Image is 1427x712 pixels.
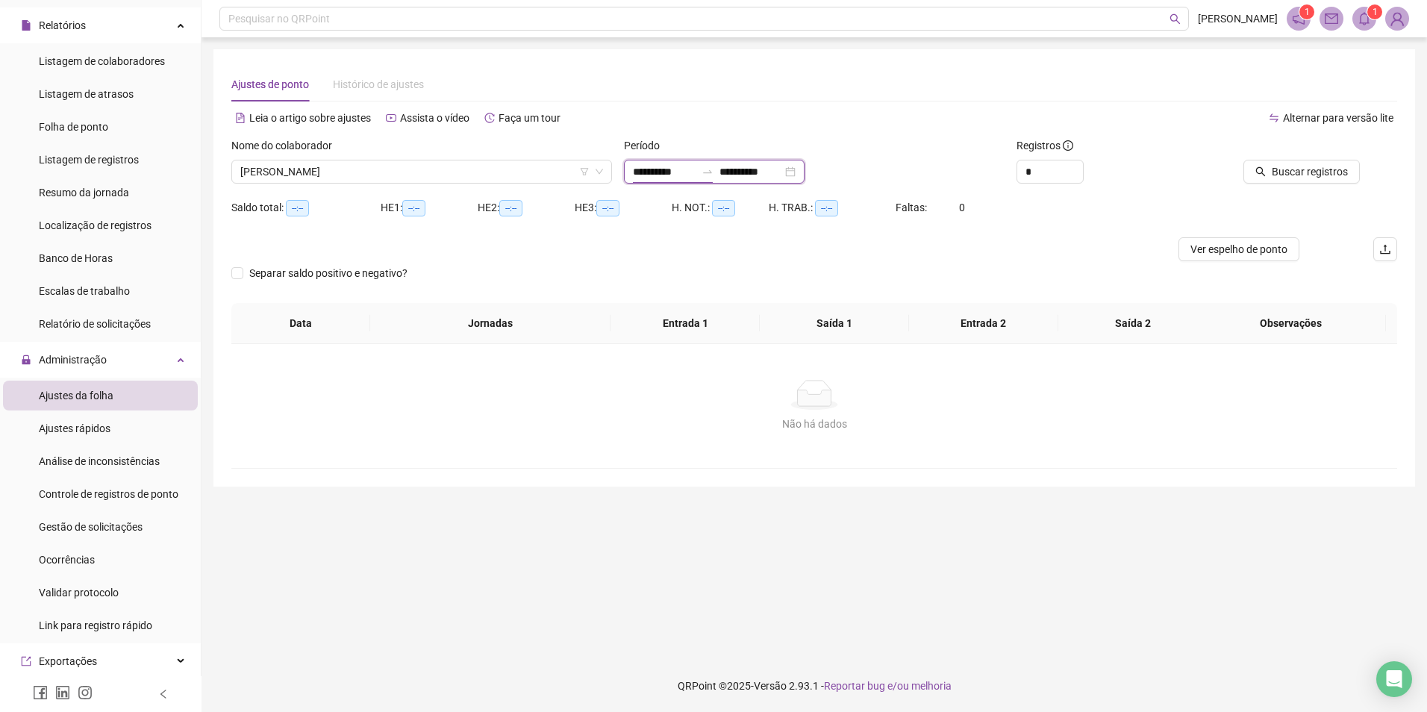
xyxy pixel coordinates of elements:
[672,199,769,216] div: H. NOT.:
[909,303,1058,344] th: Entrada 2
[243,265,413,281] span: Separar saldo positivo e negativo?
[39,285,130,297] span: Escalas de trabalho
[235,113,246,123] span: file-text
[402,200,425,216] span: --:--
[39,455,160,467] span: Análise de inconsistências
[1017,137,1073,154] span: Registros
[21,656,31,666] span: export
[1190,241,1287,257] span: Ver espelho de ponto
[39,390,113,402] span: Ajustes da folha
[39,521,143,533] span: Gestão de solicitações
[1373,7,1378,17] span: 1
[39,55,165,67] span: Listagem de colaboradores
[1386,7,1408,30] img: 85808
[39,655,97,667] span: Exportações
[595,167,604,176] span: down
[39,19,86,31] span: Relatórios
[702,166,713,178] span: swap-right
[249,112,371,124] span: Leia o artigo sobre ajustes
[231,137,342,154] label: Nome do colaborador
[712,200,735,216] span: --:--
[21,355,31,365] span: lock
[39,488,178,500] span: Controle de registros de ponto
[575,199,672,216] div: HE 3:
[1376,661,1412,697] div: Open Intercom Messenger
[815,200,838,216] span: --:--
[370,303,611,344] th: Jornadas
[39,354,107,366] span: Administração
[1063,140,1073,151] span: info-circle
[39,587,119,599] span: Validar protocolo
[231,199,381,216] div: Saldo total:
[333,78,424,90] span: Histórico de ajustes
[386,113,396,123] span: youtube
[39,88,134,100] span: Listagem de atrasos
[39,219,152,231] span: Localização de registros
[286,200,309,216] span: --:--
[39,252,113,264] span: Banco de Horas
[1367,4,1382,19] sup: 1
[78,685,93,700] span: instagram
[158,689,169,699] span: left
[484,113,495,123] span: history
[499,112,561,124] span: Faça um tour
[39,422,110,434] span: Ajustes rápidos
[249,416,1379,432] div: Não há dados
[21,20,31,31] span: file
[39,619,152,631] span: Link para registro rápido
[1178,237,1299,261] button: Ver espelho de ponto
[202,660,1427,712] footer: QRPoint © 2025 - 2.93.1 -
[33,685,48,700] span: facebook
[240,160,603,183] span: EDER FLORES LIMA JUNIOR
[1305,7,1310,17] span: 1
[1196,303,1386,344] th: Observações
[1379,243,1391,255] span: upload
[1325,12,1338,25] span: mail
[1269,113,1279,123] span: swap
[39,187,129,199] span: Resumo da jornada
[580,167,589,176] span: filter
[39,318,151,330] span: Relatório de solicitações
[478,199,575,216] div: HE 2:
[231,78,309,90] span: Ajustes de ponto
[896,202,929,213] span: Faltas:
[769,199,896,216] div: H. TRAB.:
[1058,303,1208,344] th: Saída 2
[381,199,478,216] div: HE 1:
[39,554,95,566] span: Ocorrências
[400,112,469,124] span: Assista o vídeo
[1243,160,1360,184] button: Buscar registros
[611,303,760,344] th: Entrada 1
[596,200,619,216] span: --:--
[499,200,522,216] span: --:--
[1283,112,1393,124] span: Alternar para versão lite
[55,685,70,700] span: linkedin
[39,154,139,166] span: Listagem de registros
[760,303,909,344] th: Saída 1
[39,121,108,133] span: Folha de ponto
[1170,13,1181,25] span: search
[1255,166,1266,177] span: search
[824,680,952,692] span: Reportar bug e/ou melhoria
[1358,12,1371,25] span: bell
[1292,12,1305,25] span: notification
[754,680,787,692] span: Versão
[1299,4,1314,19] sup: 1
[1208,315,1374,331] span: Observações
[959,202,965,213] span: 0
[231,303,370,344] th: Data
[702,166,713,178] span: to
[1272,163,1348,180] span: Buscar registros
[1198,10,1278,27] span: [PERSON_NAME]
[624,137,669,154] label: Período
